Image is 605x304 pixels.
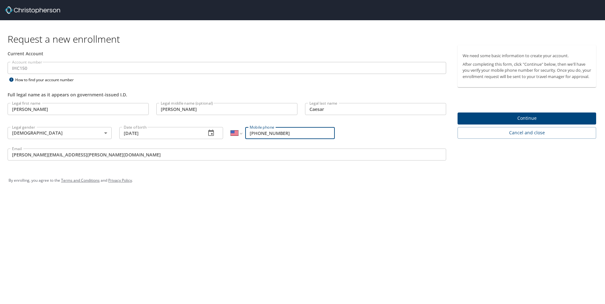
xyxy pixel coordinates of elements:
[463,114,591,122] span: Continue
[463,61,591,80] p: After completing this form, click "Continue" below, then we'll have you verify your mobile phone ...
[458,112,596,125] button: Continue
[61,178,100,183] a: Terms and Conditions
[8,76,87,84] div: How to find your account number
[463,129,591,137] span: Cancel and close
[8,50,446,57] div: Current Account
[108,178,132,183] a: Privacy Policy
[5,6,60,14] img: cbt logo
[8,33,601,45] h1: Request a new enrollment
[458,127,596,139] button: Cancel and close
[8,91,446,98] div: Full legal name as it appears on government-issued I.D.
[119,127,201,139] input: MM/DD/YYYY
[8,127,112,139] div: [DEMOGRAPHIC_DATA]
[245,127,335,139] input: Enter phone number
[9,173,596,188] div: By enrolling, you agree to the and .
[463,53,591,59] p: We need some basic information to create your account.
